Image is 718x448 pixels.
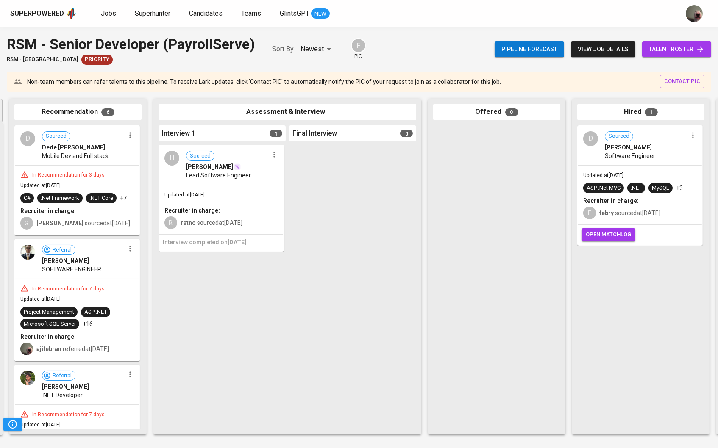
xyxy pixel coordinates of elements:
[586,230,631,240] span: open matchlog
[280,8,330,19] a: GlintsGPT NEW
[83,320,93,328] p: +16
[29,285,108,293] div: In Recommendation for 7 days
[228,239,246,246] span: [DATE]
[599,210,614,216] b: febry
[505,108,518,116] span: 0
[42,391,83,399] span: .NET Developer
[583,172,623,178] span: Updated at [DATE]
[49,372,75,380] span: Referral
[571,41,635,57] button: view job details
[42,265,101,274] span: SOFTWARE ENGINEER
[351,38,366,60] div: pic
[676,184,683,192] p: +3
[41,194,79,202] div: .Net Framework
[20,217,33,230] div: G
[101,108,114,116] span: 6
[24,194,31,202] div: C#
[649,44,704,55] span: talent roster
[20,371,35,385] img: 8ff6c3f29ff0b48338f50bbade62f0d6.jpg
[164,207,220,214] b: Recruiter in charge:
[14,104,142,120] div: Recommendation
[27,77,501,86] p: Non-team members can refer talents to this pipeline. To receive Lark updates, click 'Contact PIC'...
[10,7,77,20] a: Superpoweredapp logo
[582,228,635,241] button: open matchlog
[29,411,108,418] div: In Recommendation for 7 days
[42,152,109,160] span: Mobile Dev and Full stack
[301,44,324,54] p: Newest
[583,197,639,204] b: Recruiter in charge:
[3,418,22,431] button: Pipeline Triggers
[120,194,127,202] p: +7
[577,104,704,120] div: Hired
[241,8,263,19] a: Teams
[20,422,61,428] span: Updated at [DATE]
[20,296,61,302] span: Updated at [DATE]
[311,10,330,18] span: NEW
[42,257,89,265] span: [PERSON_NAME]
[159,104,416,120] div: Assessment & Interview
[162,129,195,138] span: Interview 1
[49,246,75,254] span: Referral
[280,9,309,17] span: GlintsGPT
[599,210,660,216] span: sourced at [DATE]
[20,183,61,188] span: Updated at [DATE]
[495,41,564,57] button: Pipeline forecast
[241,9,261,17] span: Teams
[664,77,700,86] span: contact pic
[164,151,179,166] div: H
[101,8,118,19] a: Jobs
[164,216,177,229] div: R
[42,143,105,152] span: Dede [PERSON_NAME]
[135,8,172,19] a: Superhunter
[20,343,33,355] img: aji.muda@glints.com
[36,346,61,352] b: ajifebran
[270,130,282,137] span: 1
[186,171,251,180] span: Lead Software Engineer
[189,8,224,19] a: Candidates
[234,163,241,170] img: magic_wand.svg
[20,333,76,340] b: Recruiter in charge:
[163,238,280,247] h6: Interview completed on
[181,219,242,226] span: sourced at [DATE]
[7,34,255,55] div: RSM - Senior Developer (PayrollServe)
[583,131,598,146] div: D
[583,207,596,219] div: F
[400,130,413,137] span: 0
[24,320,76,328] div: Microsoft SQL Server
[186,152,214,160] span: Sourced
[135,9,170,17] span: Superhunter
[81,55,113,64] span: Priority
[36,220,130,227] span: sourced at [DATE]
[81,55,113,65] div: New Job received from Demand Team
[272,44,294,54] p: Sort By
[351,38,366,53] div: F
[652,184,669,192] div: MySQL
[20,207,76,214] b: Recruiter in charge:
[10,9,64,19] div: Superpowered
[292,129,337,138] span: Final Interview
[501,44,557,55] span: Pipeline forecast
[605,152,655,160] span: Software Engineer
[36,346,109,352] span: referred at [DATE]
[605,143,652,152] span: [PERSON_NAME]
[29,171,108,179] div: In Recommendation for 3 days
[42,382,89,391] span: [PERSON_NAME]
[605,132,633,140] span: Sourced
[66,7,77,20] img: app logo
[189,9,223,17] span: Candidates
[36,220,83,227] b: [PERSON_NAME]
[7,55,78,64] span: RSM - [GEOGRAPHIC_DATA]
[301,41,334,57] div: Newest
[645,108,658,116] span: 1
[84,308,107,316] div: ASP .NET
[164,192,205,198] span: Updated at [DATE]
[89,194,113,202] div: .NET Core
[20,131,35,146] div: D
[686,5,703,22] img: aji.muda@glints.com
[578,44,629,55] span: view job details
[642,41,711,57] a: talent roster
[660,75,704,88] button: contact pic
[587,184,621,192] div: ASP .Net MVC
[20,245,35,260] img: f5e0ae663b9d259e048abe3bacc094db.jpeg
[42,132,70,140] span: Sourced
